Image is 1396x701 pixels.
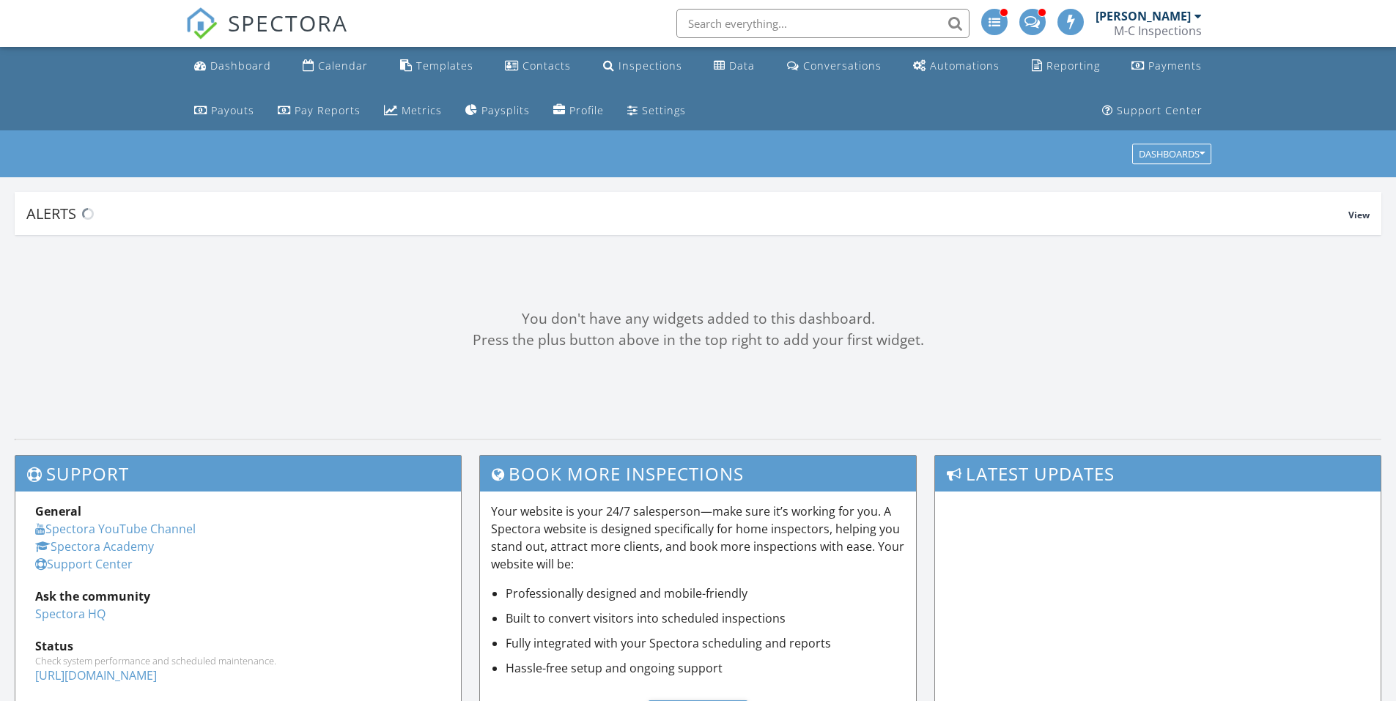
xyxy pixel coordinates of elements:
li: Built to convert visitors into scheduled inspections [506,609,906,627]
a: Inspections [597,53,688,80]
div: Calendar [318,59,368,73]
a: Paysplits [459,97,536,125]
div: Dashboards [1139,149,1205,160]
a: SPECTORA [185,20,348,51]
span: View [1348,209,1370,221]
div: M-C Inspections [1114,23,1202,38]
a: Payments [1126,53,1208,80]
div: Payments [1148,59,1202,73]
a: Calendar [297,53,374,80]
a: Support Center [1096,97,1208,125]
a: Pay Reports [272,97,366,125]
div: Metrics [402,103,442,117]
div: Press the plus button above in the top right to add your first widget. [15,330,1381,351]
div: Support Center [1117,103,1203,117]
div: Payouts [211,103,254,117]
div: Templates [416,59,473,73]
a: Metrics [378,97,448,125]
span: SPECTORA [228,7,348,38]
div: You don't have any widgets added to this dashboard. [15,308,1381,330]
div: Conversations [803,59,882,73]
a: Reporting [1026,53,1106,80]
div: Data [729,59,755,73]
div: Automations [930,59,1000,73]
a: Support Center [35,556,133,572]
a: Payouts [188,97,260,125]
div: Dashboard [210,59,271,73]
div: Alerts [26,204,1348,223]
a: [URL][DOMAIN_NAME] [35,667,157,683]
div: Inspections [618,59,682,73]
button: Dashboards [1132,144,1211,165]
p: Your website is your 24/7 salesperson—make sure it’s working for you. A Spectora website is desig... [491,502,906,573]
a: Conversations [781,53,887,80]
div: Settings [642,103,686,117]
a: Data [708,53,761,80]
div: Status [35,637,441,655]
strong: General [35,503,81,519]
a: Dashboard [188,53,277,80]
div: Profile [569,103,604,117]
a: Settings [621,97,692,125]
img: The Best Home Inspection Software - Spectora [185,7,218,40]
li: Hassle-free setup and ongoing support [506,659,906,677]
h3: Book More Inspections [480,456,917,492]
a: Spectora YouTube Channel [35,521,196,537]
div: Reporting [1046,59,1100,73]
a: Contacts [499,53,577,80]
div: Check system performance and scheduled maintenance. [35,655,441,667]
li: Fully integrated with your Spectora scheduling and reports [506,634,906,652]
a: Templates [394,53,479,80]
input: Search everything... [676,9,970,38]
a: Spectora Academy [35,538,154,555]
a: Automations (Advanced) [907,53,1005,80]
div: Ask the community [35,587,441,605]
h3: Latest Updates [935,456,1381,492]
a: Company Profile [547,97,610,125]
a: Spectora HQ [35,606,106,622]
li: Professionally designed and mobile-friendly [506,585,906,602]
div: Contacts [522,59,571,73]
h3: Support [15,456,461,492]
div: [PERSON_NAME] [1096,9,1191,23]
div: Paysplits [481,103,530,117]
div: Pay Reports [295,103,361,117]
